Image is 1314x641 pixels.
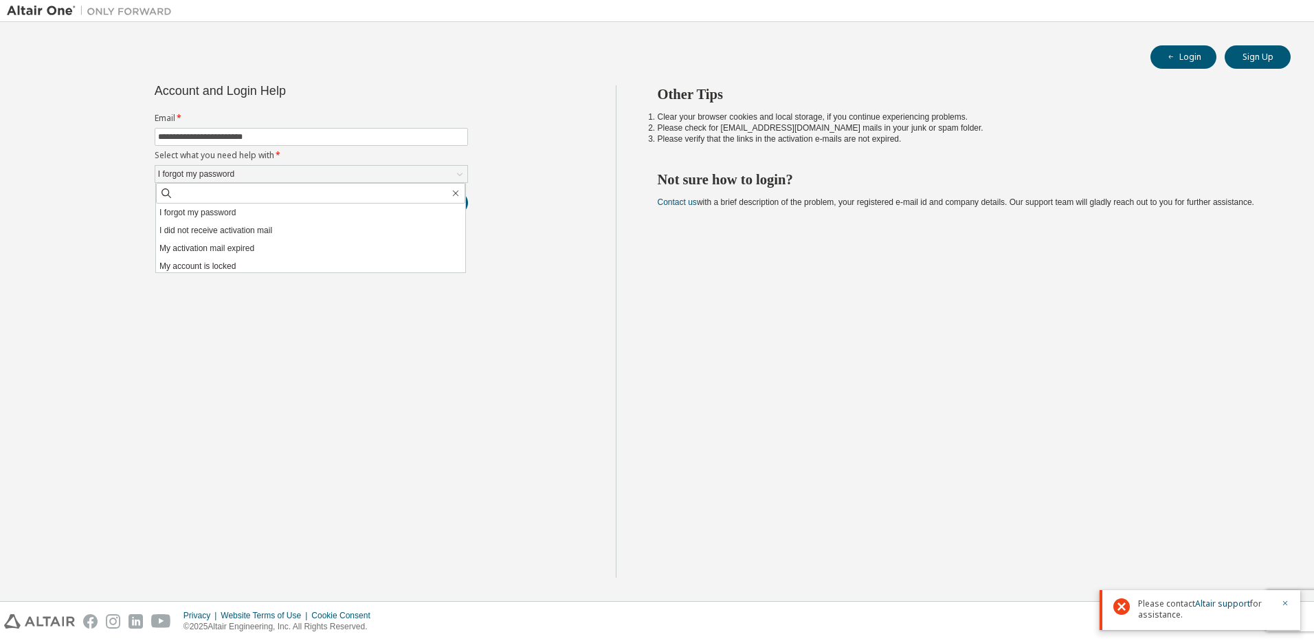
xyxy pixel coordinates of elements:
li: Please check for [EMAIL_ADDRESS][DOMAIN_NAME] mails in your junk or spam folder. [658,122,1267,133]
a: Contact us [658,197,697,207]
label: Email [155,113,468,124]
div: Privacy [183,610,221,621]
span: with a brief description of the problem, your registered e-mail id and company details. Our suppo... [658,197,1254,207]
li: Please verify that the links in the activation e-mails are not expired. [658,133,1267,144]
h2: Not sure how to login? [658,171,1267,188]
label: Select what you need help with [155,150,468,161]
img: instagram.svg [106,614,120,629]
a: Altair support [1195,598,1250,609]
img: Altair One [7,4,179,18]
span: Please contact for assistance. [1138,598,1273,620]
h2: Other Tips [658,85,1267,103]
div: I forgot my password [155,166,467,182]
div: Cookie Consent [311,610,378,621]
li: Clear your browser cookies and local storage, if you continue experiencing problems. [658,111,1267,122]
li: I forgot my password [156,204,465,221]
img: facebook.svg [83,614,98,629]
p: © 2025 Altair Engineering, Inc. All Rights Reserved. [183,621,379,633]
button: Login [1150,45,1216,69]
img: altair_logo.svg [4,614,75,629]
div: Account and Login Help [155,85,405,96]
div: Website Terms of Use [221,610,311,621]
img: youtube.svg [151,614,171,629]
button: Sign Up [1225,45,1291,69]
img: linkedin.svg [129,614,143,629]
div: I forgot my password [156,166,236,182]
